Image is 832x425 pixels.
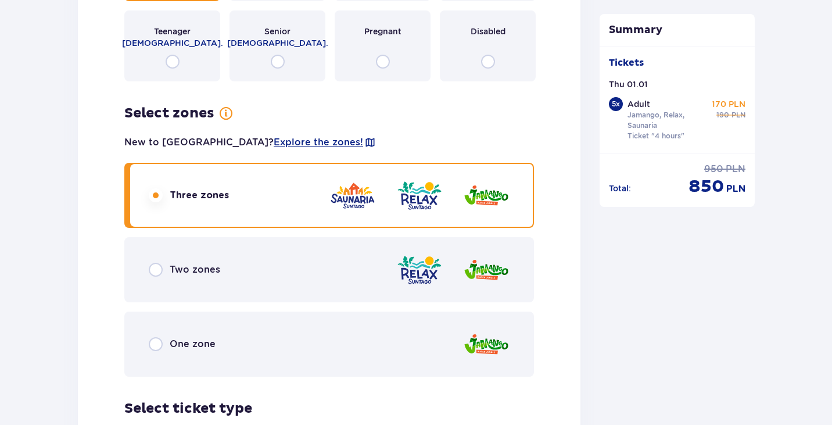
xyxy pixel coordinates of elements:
[731,110,745,120] span: PLN
[396,253,443,287] img: Relax
[627,110,708,131] p: Jamango, Relax, Saunaria
[463,253,510,287] img: Jamango
[609,183,631,194] p: Total :
[609,56,644,69] p: Tickets
[726,183,745,195] span: PLN
[712,98,745,110] p: 170 PLN
[688,176,724,198] span: 850
[274,136,363,149] a: Explore the zones!
[122,37,223,49] span: [DEMOGRAPHIC_DATA].
[704,163,723,176] span: 950
[627,98,650,110] p: Adult
[716,110,729,120] span: 190
[264,26,291,37] span: Senior
[227,37,328,49] span: [DEMOGRAPHIC_DATA].
[329,179,376,212] img: Saunaria
[154,26,191,37] span: Teenager
[609,97,623,111] div: 5 x
[364,26,401,37] span: Pregnant
[726,163,745,176] span: PLN
[463,328,510,361] img: Jamango
[463,179,510,212] img: Jamango
[170,338,216,351] span: One zone
[609,78,648,90] p: Thu 01.01
[471,26,505,37] span: Disabled
[396,179,443,212] img: Relax
[170,263,220,276] span: Two zones
[627,131,684,141] p: Ticket "4 hours"
[124,136,376,149] p: New to [GEOGRAPHIC_DATA]?
[600,23,755,37] p: Summary
[124,105,214,122] h3: Select zones
[170,189,229,202] span: Three zones
[124,400,252,417] h3: Select ticket type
